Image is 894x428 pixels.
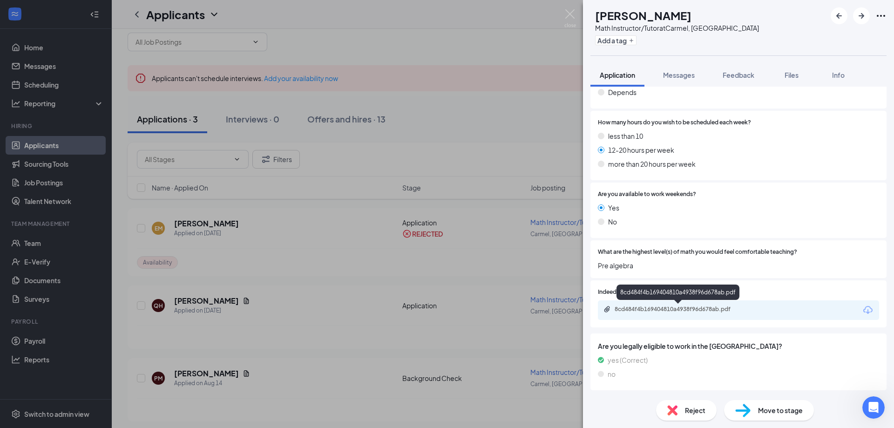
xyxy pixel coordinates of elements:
iframe: Intercom live chat [862,396,885,419]
button: PlusAdd a tag [595,35,637,45]
svg: Plus [629,38,634,43]
span: less than 10 [608,131,643,141]
span: Are you legally eligible to work in the [GEOGRAPHIC_DATA]? [598,341,879,351]
a: Paperclip8cd484f4b169404810a4938f96d678ab.pdf [603,306,754,314]
span: Pre algebra [598,260,879,271]
span: Feedback [723,71,754,79]
span: Messages [663,71,695,79]
h1: [PERSON_NAME] [595,7,691,23]
span: Info [832,71,845,79]
span: Files [785,71,799,79]
span: Are you available to work weekends? [598,190,696,199]
svg: Download [862,305,874,316]
svg: ArrowLeftNew [833,10,845,21]
span: No [608,217,617,227]
span: Application [600,71,635,79]
span: Reject [685,405,705,415]
span: What are the highest level(s) of math you would feel comfortable teaching? [598,248,797,257]
span: Yes [608,203,619,213]
svg: ArrowRight [856,10,867,21]
span: more than 20 hours per week [608,159,696,169]
div: Math Instructor/Tutor at Carmel, [GEOGRAPHIC_DATA] [595,23,759,33]
div: 8cd484f4b169404810a4938f96d678ab.pdf [616,285,739,300]
span: Indeed Resume [598,288,639,297]
svg: Paperclip [603,306,611,313]
span: 12-20 hours per week [608,145,674,155]
span: Move to stage [758,405,803,415]
div: 8cd484f4b169404810a4938f96d678ab.pdf [615,306,745,313]
button: ArrowLeftNew [831,7,847,24]
button: ArrowRight [853,7,870,24]
svg: Ellipses [875,10,887,21]
span: no [608,369,616,379]
span: Depends [608,87,637,97]
span: How many hours do you wish to be scheduled each week? [598,118,751,127]
span: yes (Correct) [608,355,648,365]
